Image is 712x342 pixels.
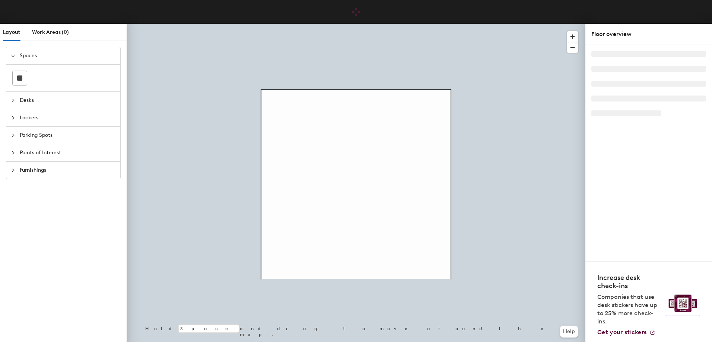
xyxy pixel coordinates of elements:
[11,98,15,103] span: collapsed
[20,92,116,109] span: Desks
[560,326,578,338] button: Help
[20,144,116,161] span: Points of Interest
[11,133,15,138] span: collapsed
[20,109,116,126] span: Lockers
[20,47,116,64] span: Spaces
[666,291,700,316] img: Sticker logo
[32,29,69,35] span: Work Areas (0)
[11,116,15,120] span: collapsed
[597,329,646,336] span: Get your stickers
[597,293,661,326] p: Companies that use desk stickers have up to 25% more check-ins.
[597,274,661,290] h4: Increase desk check-ins
[3,29,20,35] span: Layout
[11,168,15,172] span: collapsed
[597,329,655,336] a: Get your stickers
[20,162,116,179] span: Furnishings
[20,127,116,144] span: Parking Spots
[11,54,15,58] span: expanded
[591,30,706,39] div: Floor overview
[11,151,15,155] span: collapsed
